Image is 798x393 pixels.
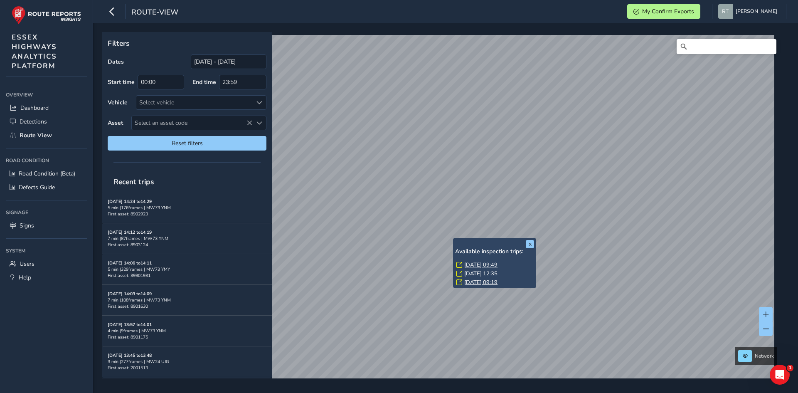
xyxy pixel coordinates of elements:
span: Users [20,260,34,268]
span: First asset: 8903124 [108,242,148,248]
button: Reset filters [108,136,266,151]
span: Reset filters [114,139,260,147]
a: Detections [6,115,87,129]
div: 3 min | 277 frames | MW24 UJG [108,358,266,365]
img: diamond-layout [718,4,733,19]
label: Dates [108,58,124,66]
span: First asset: 8902923 [108,211,148,217]
a: Users [6,257,87,271]
a: [DATE] 09:19 [464,279,498,286]
span: My Confirm Exports [642,7,694,15]
button: x [526,240,534,248]
strong: [DATE] 13:45 to 13:48 [108,352,152,358]
label: Asset [108,119,123,127]
label: Vehicle [108,99,128,106]
div: System [6,245,87,257]
span: Dashboard [20,104,49,112]
span: ESSEX HIGHWAYS ANALYTICS PLATFORM [12,32,57,71]
span: Help [19,274,31,282]
span: Defects Guide [19,183,55,191]
span: Detections [20,118,47,126]
input: Search [677,39,776,54]
strong: [DATE] 13:57 to 14:01 [108,321,152,328]
strong: [DATE] 14:12 to 14:19 [108,229,152,235]
button: My Confirm Exports [627,4,700,19]
div: 5 min | 176 frames | MW73 YNM [108,205,266,211]
div: Signage [6,206,87,219]
a: Defects Guide [6,180,87,194]
div: Select vehicle [136,96,252,109]
span: First asset: 39901931 [108,272,150,279]
span: route-view [131,7,178,19]
h6: Available inspection trips: [455,248,534,255]
a: [DATE] 09:49 [464,261,498,269]
label: Start time [108,78,135,86]
strong: [DATE] 14:03 to 14:09 [108,291,152,297]
a: Dashboard [6,101,87,115]
div: 7 min | 108 frames | MW73 YNM [108,297,266,303]
strong: [DATE] 14:06 to 14:11 [108,260,152,266]
div: Overview [6,89,87,101]
a: Help [6,271,87,284]
div: Road Condition [6,154,87,167]
span: Network [755,353,774,359]
div: Select an asset code [252,116,266,130]
span: Select an asset code [132,116,252,130]
span: Signs [20,222,34,230]
label: End time [192,78,216,86]
strong: [DATE] 14:24 to 14:29 [108,198,152,205]
span: First asset: 8901630 [108,303,148,309]
span: First asset: 2001513 [108,365,148,371]
img: rr logo [12,6,81,25]
canvas: Map [105,35,774,388]
span: 1 [787,365,793,371]
span: Road Condition (Beta) [19,170,75,178]
span: [PERSON_NAME] [736,4,777,19]
button: [PERSON_NAME] [718,4,780,19]
a: Road Condition (Beta) [6,167,87,180]
a: Signs [6,219,87,232]
div: 7 min | 87 frames | MW73 YNM [108,235,266,242]
div: 4 min | 9 frames | MW73 YNM [108,328,266,334]
span: First asset: 8901175 [108,334,148,340]
span: Recent trips [108,171,160,193]
span: Route View [20,131,52,139]
p: Filters [108,38,266,49]
div: 5 min | 329 frames | MW73 YMY [108,266,266,272]
a: Route View [6,129,87,142]
a: [DATE] 12:35 [464,270,498,277]
iframe: Intercom live chat [770,365,790,385]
